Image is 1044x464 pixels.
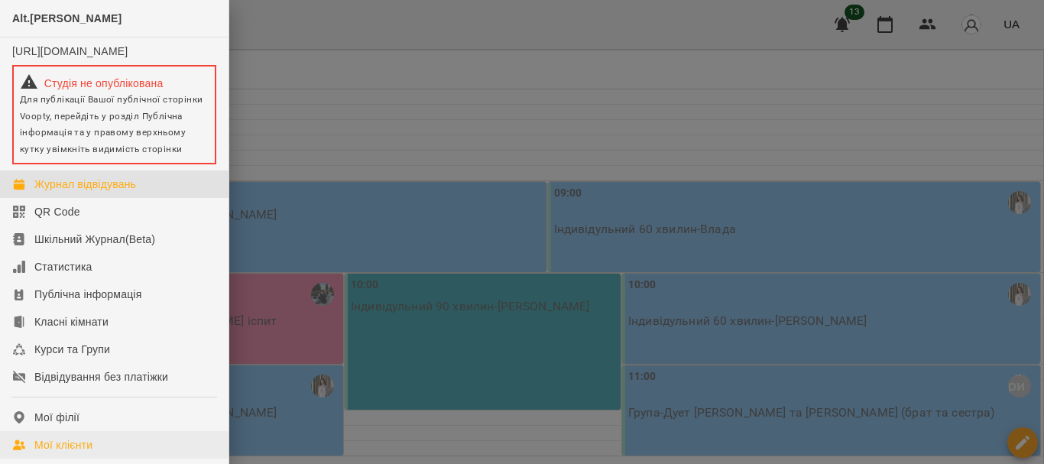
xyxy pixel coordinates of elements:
div: Публічна інформація [34,287,141,302]
div: Мої клієнти [34,437,92,453]
div: Студія не опублікована [20,73,209,91]
span: Alt.[PERSON_NAME] [12,12,122,24]
div: QR Code [34,204,80,219]
span: Для публікації Вашої публічної сторінки Voopty, перейдіть у розділ Публічна інформація та у право... [20,94,203,154]
div: Відвідування без платіжки [34,369,168,385]
a: [URL][DOMAIN_NAME] [12,45,128,57]
div: Курси та Групи [34,342,110,357]
div: Журнал відвідувань [34,177,136,192]
div: Мої філії [34,410,79,425]
div: Статистика [34,259,92,274]
div: Класні кімнати [34,314,109,329]
div: Шкільний Журнал(Beta) [34,232,155,247]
